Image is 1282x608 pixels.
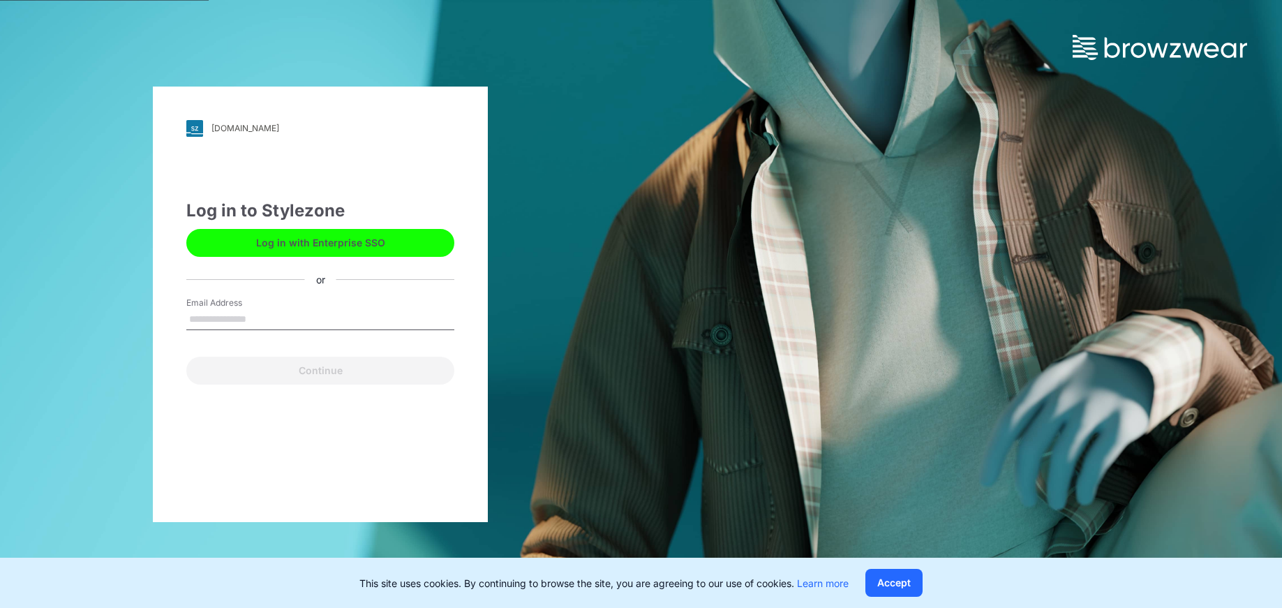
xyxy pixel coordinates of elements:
button: Accept [865,569,923,597]
div: [DOMAIN_NAME] [211,123,279,133]
img: browzwear-logo.73288ffb.svg [1073,35,1247,60]
a: Learn more [797,577,849,589]
a: [DOMAIN_NAME] [186,120,454,137]
p: This site uses cookies. By continuing to browse the site, you are agreeing to our use of cookies. [359,576,849,591]
label: Email Address [186,297,284,309]
button: Log in with Enterprise SSO [186,229,454,257]
div: or [305,272,336,287]
img: svg+xml;base64,PHN2ZyB3aWR0aD0iMjgiIGhlaWdodD0iMjgiIHZpZXdCb3g9IjAgMCAyOCAyOCIgZmlsbD0ibm9uZSIgeG... [186,120,203,137]
div: Log in to Stylezone [186,198,454,223]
